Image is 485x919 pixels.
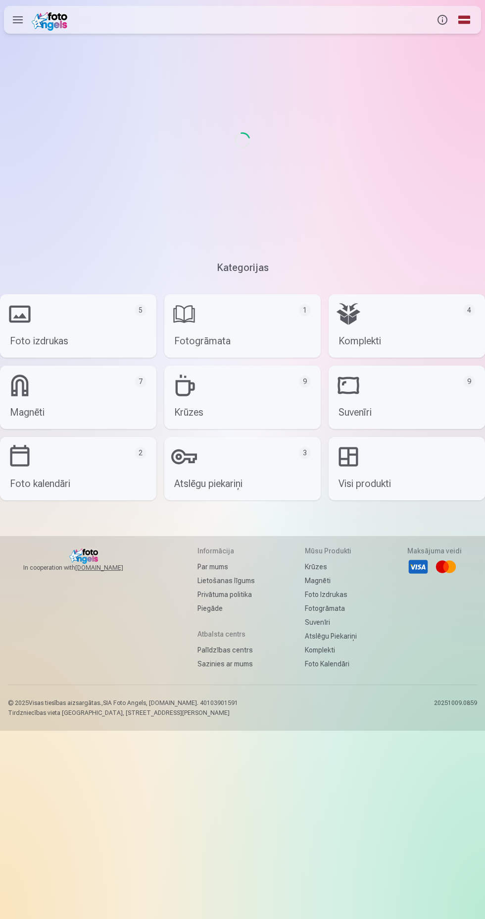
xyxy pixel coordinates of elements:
[329,294,485,358] a: Komplekti4
[197,588,255,601] a: Privātuma politika
[305,615,357,629] a: Suvenīri
[197,546,255,556] h5: Informācija
[305,657,357,671] a: Foto kalendāri
[75,564,147,572] a: [DOMAIN_NAME]
[305,560,357,574] a: Krūzes
[305,601,357,615] a: Fotogrāmata
[197,657,255,671] a: Sazinies ar mums
[197,643,255,657] a: Palīdzības centrs
[299,304,311,316] div: 1
[103,700,238,706] span: SIA Foto Angels, [DOMAIN_NAME]. 40103901591
[197,574,255,588] a: Lietošanas līgums
[135,447,146,459] div: 2
[23,564,147,572] span: In cooperation with
[8,699,238,707] p: © 2025 Visas tiesības aizsargātas. ,
[407,556,429,578] li: Visa
[305,546,357,556] h5: Mūsu produkti
[135,376,146,387] div: 7
[453,6,475,34] a: Global
[305,574,357,588] a: Magnēti
[407,546,462,556] h5: Maksājuma veidi
[305,588,357,601] a: Foto izdrukas
[197,560,255,574] a: Par mums
[135,304,146,316] div: 5
[164,294,321,358] a: Fotogrāmata1
[435,556,457,578] li: Mastercard
[463,304,475,316] div: 4
[305,643,357,657] a: Komplekti
[197,629,255,639] h5: Atbalsta centrs
[329,366,485,429] a: Suvenīri9
[164,437,321,500] a: Atslēgu piekariņi3
[299,447,311,459] div: 3
[434,699,477,717] p: 20251009.0859
[197,601,255,615] a: Piegāde
[305,629,357,643] a: Atslēgu piekariņi
[164,366,321,429] a: Krūzes9
[8,709,238,717] p: Tirdzniecības vieta [GEOGRAPHIC_DATA], [STREET_ADDRESS][PERSON_NAME]
[299,376,311,387] div: 9
[463,376,475,387] div: 9
[32,9,71,31] img: /fa1
[329,437,485,500] a: Visi produkti
[432,6,453,34] button: Info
